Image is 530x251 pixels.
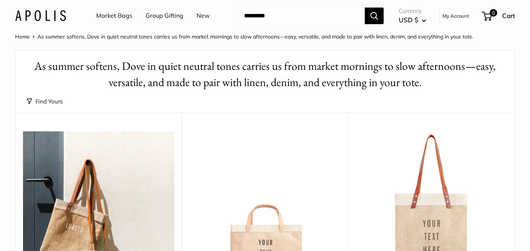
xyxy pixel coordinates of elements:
[15,33,30,40] a: Home
[27,58,503,91] h1: As summer softens, Dove in quiet neutral tones carries us from market mornings to slow afternoons...
[37,33,473,40] span: As summer softens, Dove in quiet neutral tones carries us from market mornings to slow afternoons...
[146,10,183,22] a: Group Gifting
[238,8,365,24] input: Search...
[96,10,132,22] a: Market Bags
[502,12,515,20] span: Cart
[15,10,66,21] img: Apolis
[482,10,515,22] a: 0 Cart
[399,6,426,16] span: Currency
[442,11,469,20] a: My Account
[15,32,473,42] nav: Breadcrumb
[399,16,418,24] span: USD $
[490,9,497,17] span: 0
[399,14,426,26] button: USD $
[27,96,63,107] button: Find Yours
[197,10,210,22] a: New
[365,8,384,24] button: Search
